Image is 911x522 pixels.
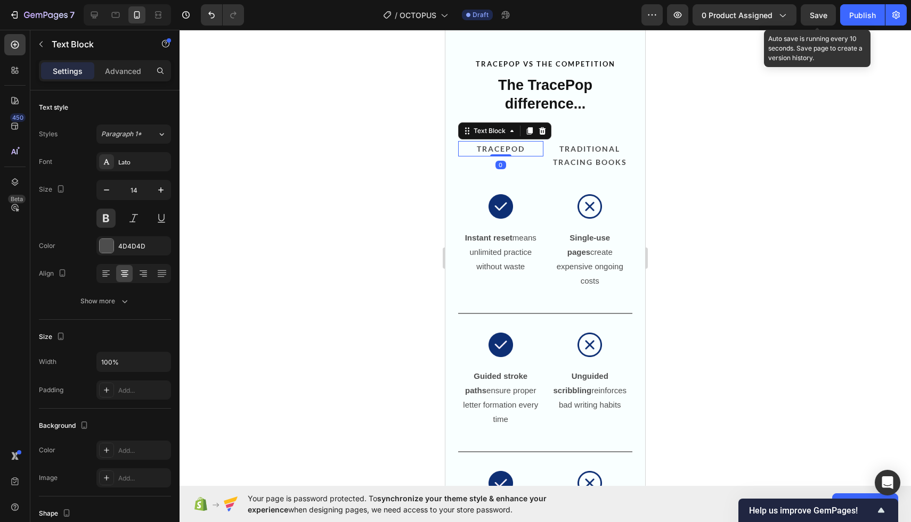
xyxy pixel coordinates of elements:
div: Show more [80,296,130,306]
div: Font [39,157,52,167]
button: Show survey - Help us improve GemPages! [749,504,888,517]
div: Color [39,445,55,455]
button: Allow access [832,493,898,515]
span: / [395,10,397,21]
p: Text Block [52,38,142,51]
span: Save [810,11,827,20]
div: Styles [39,129,58,139]
p: 7 [70,9,75,21]
div: Undo/Redo [201,4,244,26]
div: Open Intercom Messenger [875,470,900,495]
div: Lato [118,158,168,167]
div: Width [39,357,56,367]
button: Paragraph 1* [96,125,171,144]
button: 7 [4,4,79,26]
p: Settings [53,65,83,77]
div: Align [39,267,69,281]
span: Help us improve GemPages! [749,506,875,516]
div: Add... [118,474,168,483]
div: Color [39,241,55,251]
span: Draft [473,10,489,20]
div: Image [39,473,58,483]
div: Add... [118,446,168,455]
div: Background [39,419,91,433]
button: Publish [840,4,885,26]
div: Size [39,330,67,344]
input: Auto [97,352,170,371]
span: Your page is password protected. To when designing pages, we need access to your store password. [248,493,588,515]
span: OCTOPUS [400,10,436,21]
button: 0 product assigned [693,4,796,26]
div: 450 [10,113,26,122]
p: Advanced [105,65,141,77]
div: Size [39,183,67,197]
button: Save [801,4,836,26]
img: gempages_586269699143107267-ce55c0d7-7b32-4d0b-a6b4-da26d19520c7.png [132,441,157,466]
div: Text style [39,103,68,112]
span: synchronize your theme style & enhance your experience [248,494,547,514]
div: Publish [849,10,876,21]
div: Padding [39,385,63,395]
div: 4D4D4D [118,242,168,251]
span: 0 product assigned [702,10,772,21]
span: Paragraph 1* [101,129,142,139]
iframe: Design area [445,30,645,486]
div: Shape [39,507,73,521]
div: Beta [8,195,26,203]
img: gempages_586269699143107267-2c699e32-d369-4f37-bdc0-59955cd30bb7.png [43,441,68,466]
button: Show more [39,292,171,311]
div: Add... [118,386,168,395]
